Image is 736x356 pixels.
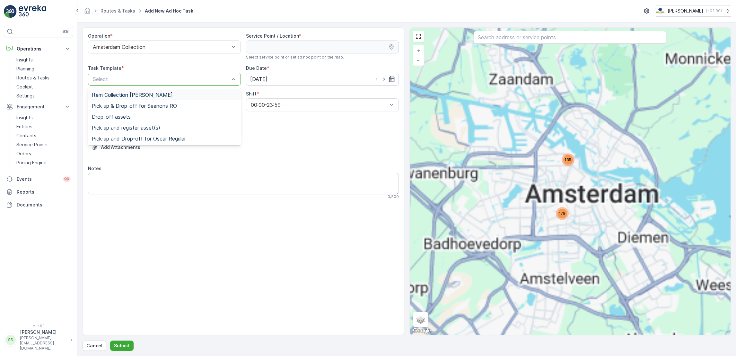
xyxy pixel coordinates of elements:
button: SS[PERSON_NAME][PERSON_NAME][EMAIL_ADDRESS][DOMAIN_NAME] [4,329,73,351]
p: Cockpit [16,84,33,90]
p: Events [17,176,59,182]
span: Pick-up & Drop-off for Seenons RO [92,103,177,109]
p: Contacts [16,132,36,139]
img: basis-logo_rgb2x.png [656,7,665,14]
p: ⌘B [62,29,69,34]
a: Service Points [14,140,73,149]
p: Orders [16,151,31,157]
span: Pick-up and register asset(s) [92,125,160,131]
div: SS [5,335,16,345]
p: Reports [17,189,71,195]
p: Operations [17,46,60,52]
a: Open this area in Google Maps (opens a new window) [411,327,433,335]
img: logo_light-DOdMpM7g.png [19,5,46,18]
p: [PERSON_NAME][EMAIL_ADDRESS][DOMAIN_NAME] [20,335,67,351]
span: v 1.48.1 [4,324,73,328]
span: Drop-off assets [92,114,131,120]
a: Zoom In [414,46,423,55]
img: Google [411,327,433,335]
p: Cancel [86,342,102,349]
p: 99 [64,177,69,182]
div: 178 [556,207,569,220]
p: Entities [16,123,32,130]
button: Submit [110,341,134,351]
a: Layers [414,313,428,327]
p: [PERSON_NAME] [668,8,703,14]
span: Item Collection [PERSON_NAME] [92,92,173,98]
label: Due Date [246,65,267,71]
a: Pricing Engine [14,158,73,167]
p: Submit [114,342,130,349]
a: Insights [14,55,73,64]
a: Events99 [4,173,73,186]
p: Settings [16,93,35,99]
input: Search address or service points [474,31,666,44]
a: Entities [14,122,73,131]
label: Service Point / Location [246,33,299,39]
p: Routes & Tasks [16,75,49,81]
span: + [417,48,420,53]
p: Insights [16,57,33,63]
a: Cockpit [14,82,73,91]
span: 178 [559,211,565,216]
span: Pick-up and Drop-off for Oscar Regular [92,136,186,141]
button: [PERSON_NAME](+02:00) [656,5,731,17]
button: Upload File [88,142,144,152]
span: Add New Ad Hoc Task [144,8,195,14]
p: Add Attachments [101,144,140,151]
input: dd/mm/yyyy [246,73,399,86]
a: Orders [14,149,73,158]
p: 0 / 500 [388,194,399,199]
p: Insights [16,114,33,121]
p: ( +02:00 ) [706,8,722,14]
label: Notes [88,166,101,171]
a: Routes & Tasks [101,8,135,14]
span: Select service point or set ad hoc point on the map. [246,55,344,60]
a: Planning [14,64,73,73]
p: [PERSON_NAME] [20,329,67,335]
p: Select [93,75,230,83]
label: Task Template [88,65,121,71]
a: Settings [14,91,73,100]
a: View Fullscreen [414,32,423,41]
img: logo [4,5,17,18]
p: Planning [16,66,34,72]
a: Zoom Out [414,55,423,65]
div: 135 [562,153,574,166]
span: − [417,57,420,63]
button: Cancel [83,341,106,351]
label: Shift [246,91,257,96]
p: Engagement [17,104,60,110]
a: Reports [4,186,73,198]
a: Insights [14,113,73,122]
p: Documents [17,202,71,208]
a: Contacts [14,131,73,140]
button: Engagement [4,100,73,113]
a: Documents [4,198,73,211]
p: Pricing Engine [16,160,47,166]
span: 135 [565,157,571,162]
p: Service Points [16,141,48,148]
label: Operation [88,33,110,39]
a: Homepage [84,10,91,15]
a: Routes & Tasks [14,73,73,82]
button: Operations [4,42,73,55]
